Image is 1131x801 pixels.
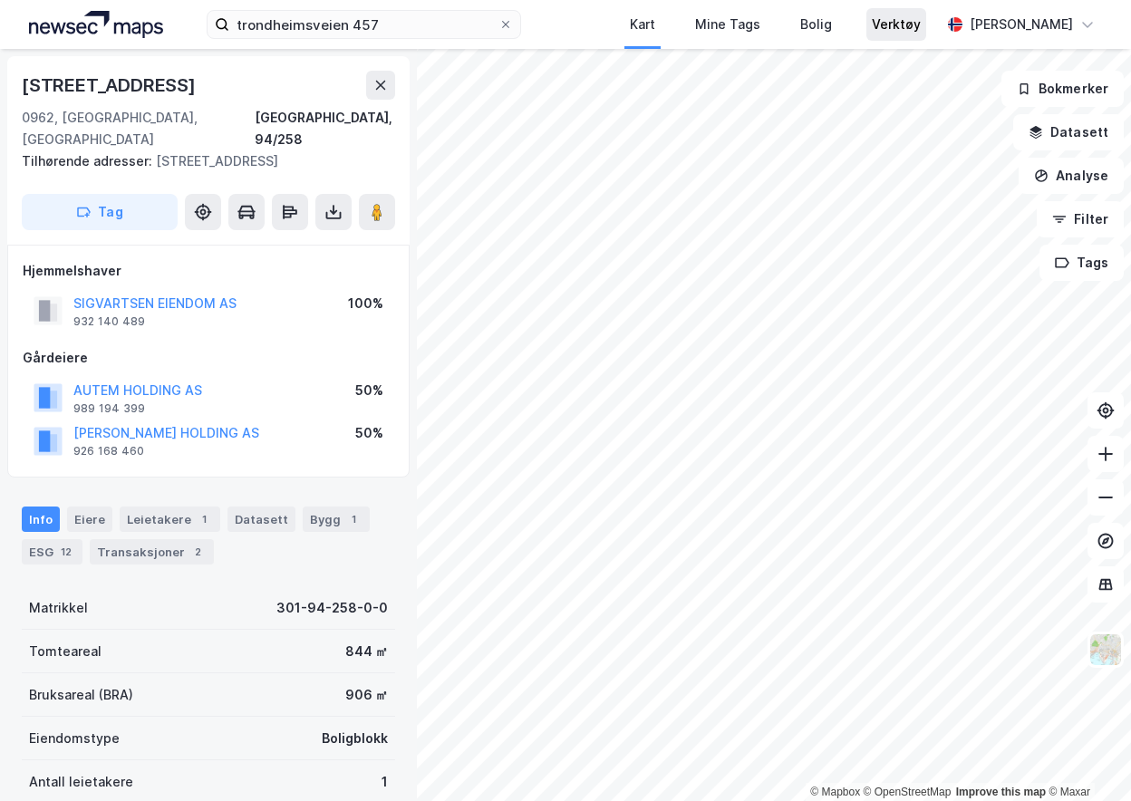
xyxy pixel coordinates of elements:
[29,11,163,38] img: logo.a4113a55bc3d86da70a041830d287a7e.svg
[1019,158,1124,194] button: Analyse
[90,539,214,565] div: Transaksjoner
[29,597,88,619] div: Matrikkel
[22,507,60,532] div: Info
[345,684,388,706] div: 906 ㎡
[22,71,199,100] div: [STREET_ADDRESS]
[120,507,220,532] div: Leietakere
[1039,245,1124,281] button: Tags
[276,597,388,619] div: 301-94-258-0-0
[382,771,388,793] div: 1
[348,293,383,314] div: 100%
[800,14,832,35] div: Bolig
[23,347,394,369] div: Gårdeiere
[1040,714,1131,801] div: Kontrollprogram for chat
[22,153,156,169] span: Tilhørende adresser:
[22,194,178,230] button: Tag
[227,507,295,532] div: Datasett
[344,510,362,528] div: 1
[29,771,133,793] div: Antall leietakere
[872,14,921,35] div: Verktøy
[22,107,255,150] div: 0962, [GEOGRAPHIC_DATA], [GEOGRAPHIC_DATA]
[1013,114,1124,150] button: Datasett
[29,728,120,749] div: Eiendomstype
[195,510,213,528] div: 1
[73,314,145,329] div: 932 140 489
[1088,632,1123,667] img: Z
[970,14,1073,35] div: [PERSON_NAME]
[73,444,144,458] div: 926 168 460
[22,150,381,172] div: [STREET_ADDRESS]
[355,422,383,444] div: 50%
[1001,71,1124,107] button: Bokmerker
[1037,201,1124,237] button: Filter
[1040,714,1131,801] iframe: Chat Widget
[29,641,101,662] div: Tomteareal
[229,11,498,38] input: Søk på adresse, matrikkel, gårdeiere, leietakere eller personer
[22,539,82,565] div: ESG
[956,786,1046,798] a: Improve this map
[630,14,655,35] div: Kart
[345,641,388,662] div: 844 ㎡
[57,543,75,561] div: 12
[73,401,145,416] div: 989 194 399
[188,543,207,561] div: 2
[810,786,860,798] a: Mapbox
[355,380,383,401] div: 50%
[864,786,952,798] a: OpenStreetMap
[322,728,388,749] div: Boligblokk
[29,684,133,706] div: Bruksareal (BRA)
[303,507,370,532] div: Bygg
[695,14,760,35] div: Mine Tags
[23,260,394,282] div: Hjemmelshaver
[67,507,112,532] div: Eiere
[255,107,395,150] div: [GEOGRAPHIC_DATA], 94/258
